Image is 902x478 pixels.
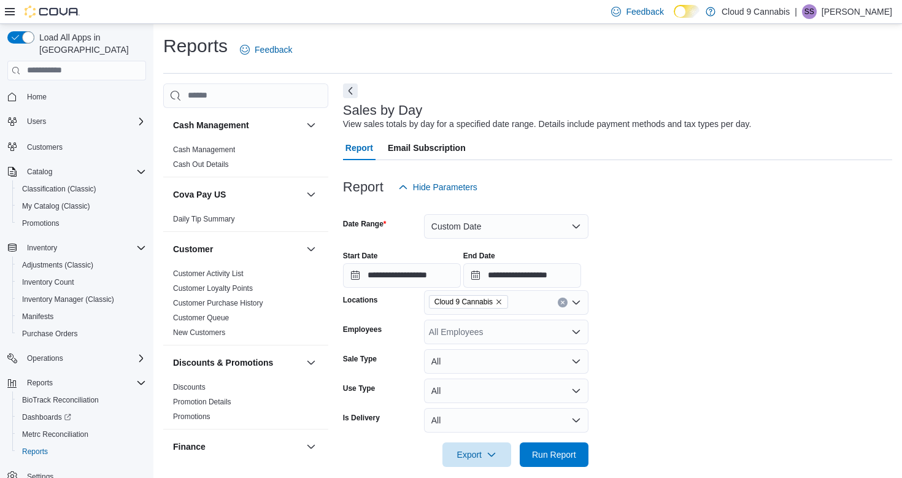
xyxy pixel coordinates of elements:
[17,199,146,214] span: My Catalog (Classic)
[173,328,225,337] a: New Customers
[424,214,588,239] button: Custom Date
[17,393,104,407] a: BioTrack Reconciliation
[17,182,146,196] span: Classification (Classic)
[27,167,52,177] span: Catalog
[343,263,461,288] input: Press the down key to open a popover containing a calendar.
[393,175,482,199] button: Hide Parameters
[802,4,817,19] div: Sarbjot Singh
[558,298,568,307] button: Clear input
[22,260,93,270] span: Adjustments (Classic)
[22,114,51,129] button: Users
[343,180,384,195] h3: Report
[22,114,146,129] span: Users
[304,187,318,202] button: Cova Pay US
[17,258,146,272] span: Adjustments (Classic)
[22,430,88,439] span: Metrc Reconciliation
[173,188,226,201] h3: Cova Pay US
[163,266,328,345] div: Customer
[822,4,892,19] p: [PERSON_NAME]
[22,218,60,228] span: Promotions
[343,384,375,393] label: Use Type
[17,393,146,407] span: BioTrack Reconciliation
[343,219,387,229] label: Date Range
[27,353,63,363] span: Operations
[343,354,377,364] label: Sale Type
[173,243,301,255] button: Customer
[2,113,151,130] button: Users
[12,180,151,198] button: Classification (Classic)
[413,181,477,193] span: Hide Parameters
[17,326,83,341] a: Purchase Orders
[17,292,146,307] span: Inventory Manager (Classic)
[17,292,119,307] a: Inventory Manager (Classic)
[674,5,700,18] input: Dark Mode
[12,291,151,308] button: Inventory Manager (Classic)
[173,269,244,278] a: Customer Activity List
[17,275,79,290] a: Inventory Count
[173,188,301,201] button: Cova Pay US
[25,6,80,18] img: Cova
[429,295,508,309] span: Cloud 9 Cannabis
[722,4,790,19] p: Cloud 9 Cannabis
[2,350,151,367] button: Operations
[173,299,263,307] a: Customer Purchase History
[235,37,297,62] a: Feedback
[17,309,58,324] a: Manifests
[343,325,382,334] label: Employees
[532,449,576,461] span: Run Report
[173,145,235,154] a: Cash Management
[343,295,378,305] label: Locations
[173,441,301,453] button: Finance
[17,182,101,196] a: Classification (Classic)
[304,355,318,370] button: Discounts & Promotions
[12,426,151,443] button: Metrc Reconciliation
[173,383,206,391] a: Discounts
[27,142,63,152] span: Customers
[173,357,273,369] h3: Discounts & Promotions
[22,395,99,405] span: BioTrack Reconciliation
[17,444,146,459] span: Reports
[424,379,588,403] button: All
[22,184,96,194] span: Classification (Classic)
[22,89,146,104] span: Home
[173,441,206,453] h3: Finance
[22,376,58,390] button: Reports
[304,439,318,454] button: Finance
[22,164,57,179] button: Catalog
[22,140,67,155] a: Customers
[804,4,814,19] span: SS
[626,6,663,18] span: Feedback
[388,136,466,160] span: Email Subscription
[343,83,358,98] button: Next
[17,410,146,425] span: Dashboards
[173,119,249,131] h3: Cash Management
[163,212,328,231] div: Cova Pay US
[163,34,228,58] h1: Reports
[173,119,301,131] button: Cash Management
[17,216,146,231] span: Promotions
[12,198,151,215] button: My Catalog (Classic)
[27,92,47,102] span: Home
[571,327,581,337] button: Open list of options
[22,90,52,104] a: Home
[173,314,229,322] a: Customer Queue
[343,413,380,423] label: Is Delivery
[12,256,151,274] button: Adjustments (Classic)
[495,298,503,306] button: Remove Cloud 9 Cannabis from selection in this group
[17,326,146,341] span: Purchase Orders
[12,443,151,460] button: Reports
[173,284,253,293] a: Customer Loyalty Points
[27,243,57,253] span: Inventory
[17,258,98,272] a: Adjustments (Classic)
[463,263,581,288] input: Press the down key to open a popover containing a calendar.
[173,398,231,406] a: Promotion Details
[22,351,146,366] span: Operations
[12,391,151,409] button: BioTrack Reconciliation
[22,241,146,255] span: Inventory
[22,312,53,322] span: Manifests
[12,274,151,291] button: Inventory Count
[22,139,146,154] span: Customers
[424,349,588,374] button: All
[304,242,318,256] button: Customer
